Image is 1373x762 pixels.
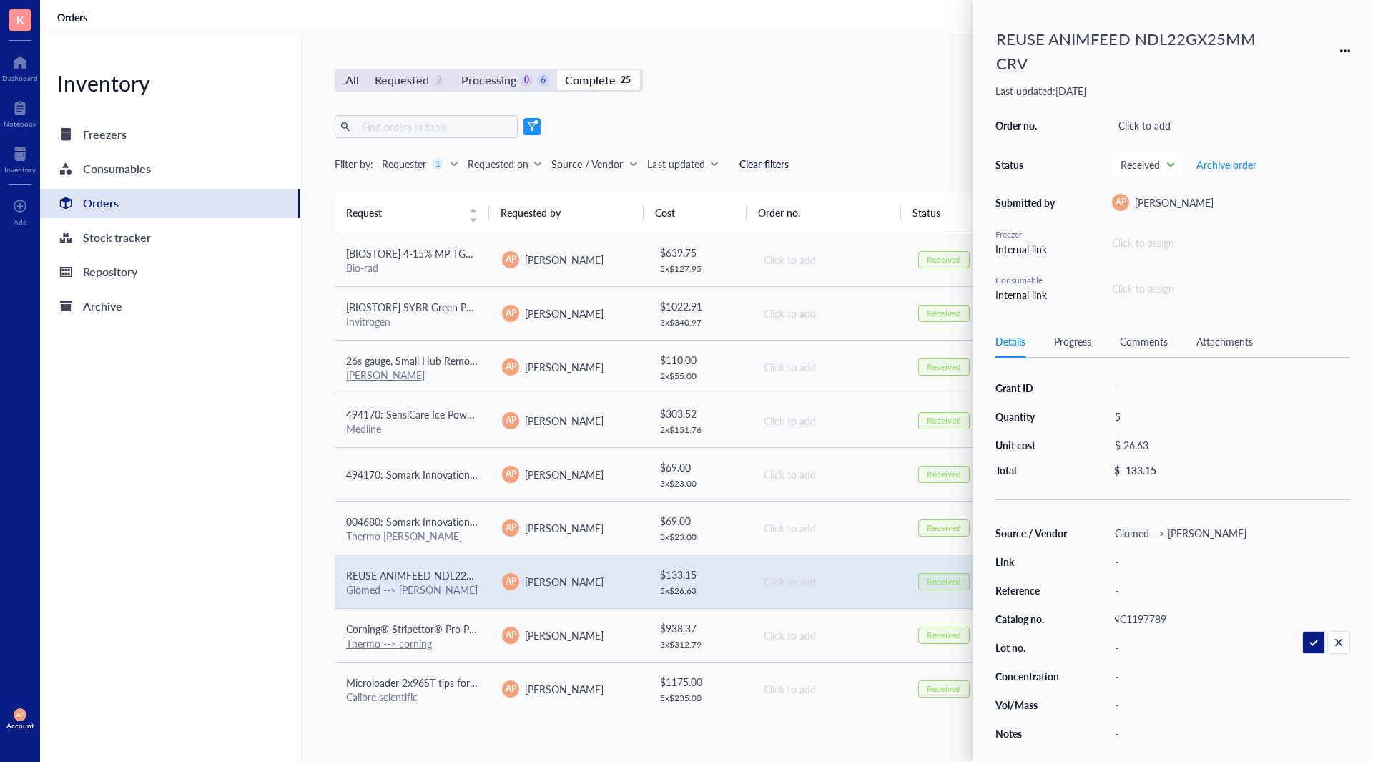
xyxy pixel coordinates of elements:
div: Received [927,469,961,480]
span: [BIOSTORE] 4-15% MP TGX Gel 10W 50 µl pkg 10 [346,246,573,260]
a: Thermo --> corning [346,636,432,650]
td: Click to add [751,340,907,394]
th: Cost [644,192,747,233]
a: Dashboard [2,51,38,82]
span: 494170: Somark Innovations Inc NEEDLE YELLOW IRRADIATED [346,467,636,482]
span: Request [346,205,461,220]
div: Notebook [4,119,36,128]
a: Freezers [40,120,300,149]
div: Freezer [995,228,1060,241]
div: Glomed --> [PERSON_NAME] [346,583,479,596]
div: Details [995,333,1025,349]
div: $ 1175.00 [660,674,740,690]
span: Microloader 2x96ST tips for IUE [346,675,488,690]
span: AP [506,361,516,373]
a: Stock tracker [40,223,300,252]
div: Complete [565,70,615,90]
div: Click to add [764,574,895,590]
span: AP [506,522,516,534]
input: Find orders in table [356,116,512,137]
a: Orders [57,11,90,24]
td: Click to add [751,501,907,555]
span: Received [1121,158,1173,171]
div: - [1108,666,1350,686]
div: Consumable [995,274,1060,287]
div: segmented control [335,69,643,92]
a: Notebook [4,97,36,128]
div: Click to assign [1112,235,1350,250]
a: Orders [40,189,300,218]
div: - [1108,580,1350,600]
span: AP [506,683,516,695]
span: [PERSON_NAME] [525,521,604,535]
div: Concentration [995,670,1068,683]
div: Click to add [764,413,895,429]
div: Freezers [83,124,127,145]
div: Lot no. [995,641,1068,654]
div: Order no. [995,119,1060,132]
span: [PERSON_NAME] [525,467,604,482]
div: - [1108,638,1350,658]
div: $ 110.00 [660,352,740,368]
div: $ 303.52 [660,406,740,421]
div: Thermo [PERSON_NAME] [346,529,479,542]
div: Vol/Mass [995,698,1068,711]
div: Requested [375,70,429,90]
div: Invitrogen [346,315,479,328]
span: 494170: SensiCare Ice Powder-Free Nitrile Exam Gloves with SmartGuard Film, Size M [346,407,727,421]
div: Add [14,218,27,226]
div: Click to add [764,520,895,536]
div: Status [995,158,1060,171]
span: AP [16,711,24,718]
th: Requested by [489,192,644,233]
div: Glomed --> [PERSON_NAME] [1108,523,1350,543]
div: Total [995,464,1068,477]
div: Grant ID [995,381,1068,394]
div: Click to add [764,681,895,697]
div: 3 x $ 312.79 [660,639,740,650]
span: [PERSON_NAME] [525,253,604,267]
span: AP [506,253,516,266]
div: Consumables [83,159,151,179]
th: Order no. [747,192,901,233]
div: Reference [995,584,1068,597]
div: Medline [346,422,479,435]
div: Click to add [1112,115,1350,135]
div: $ 26.63 [1108,435,1344,455]
span: Corning® Stripettor® Pro Pipet Controller [346,622,532,636]
div: - [1108,695,1350,715]
div: - [1108,552,1350,572]
span: [PERSON_NAME] [1135,195,1214,210]
div: Attachments [1196,333,1253,349]
div: Click to add [764,306,895,321]
span: Clear filters [739,158,789,170]
span: [PERSON_NAME] [525,306,604,321]
div: 0 [521,74,533,87]
a: Repository [40,258,300,286]
span: [PERSON_NAME] [525,682,604,696]
div: Received [927,630,961,641]
a: Consumables [40,155,300,183]
div: Quantity [995,410,1068,423]
div: Click to assign [1112,280,1350,296]
div: Received [927,254,961,265]
td: Click to add [751,394,907,447]
div: 5 x $ 235.00 [660,693,740,704]
button: Clear filters [728,152,800,175]
span: [BIOSTORE] SYBR Green PCR Master Mix [346,300,532,314]
div: $ 639.75 [660,245,740,260]
span: AP [506,575,516,588]
a: Archive [40,292,300,321]
div: Archive [83,296,122,316]
span: [PERSON_NAME] [525,360,604,374]
div: - [1108,378,1350,398]
div: Click to add [764,252,895,268]
div: Processing [461,70,516,90]
th: Status [901,192,1004,233]
div: Dashboard [2,74,38,82]
div: Internal link [995,241,1060,257]
div: $ 69.00 [660,513,740,529]
div: Received [927,576,961,587]
a: Inventory [4,142,36,174]
div: 1 [435,159,441,169]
